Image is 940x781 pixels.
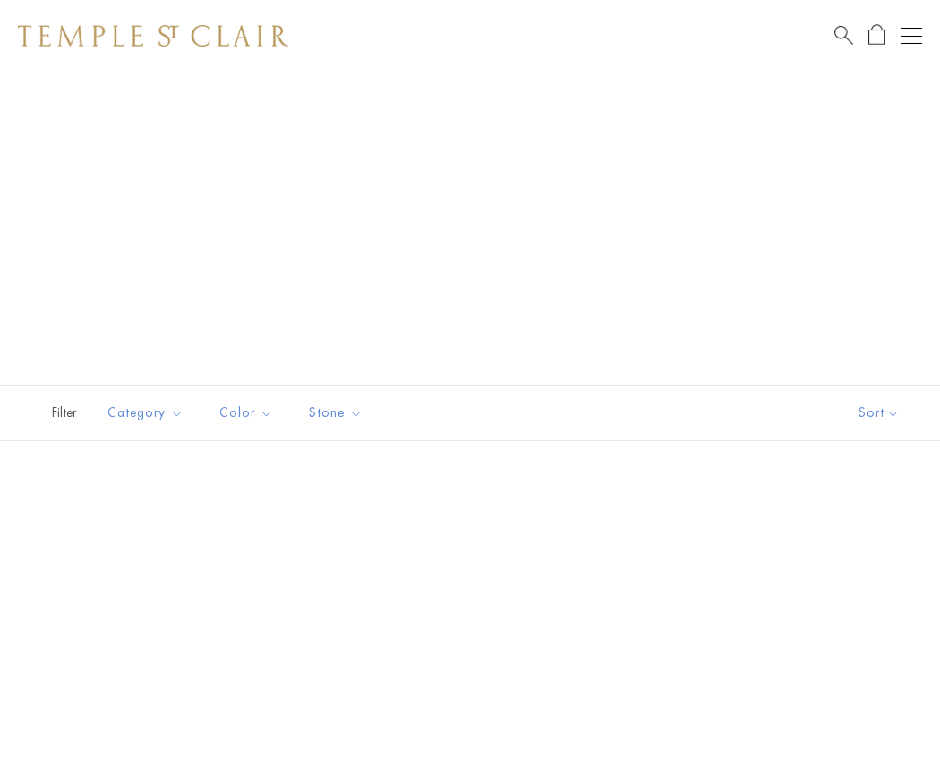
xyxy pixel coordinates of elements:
a: Search [834,24,853,47]
a: Open Shopping Bag [868,24,885,47]
button: Stone [295,393,376,433]
span: Stone [300,402,376,424]
button: Color [206,393,286,433]
span: Category [98,402,197,424]
button: Show sort by [818,386,940,440]
button: Category [94,393,197,433]
img: Temple St. Clair [18,25,288,47]
span: Color [210,402,286,424]
button: Open navigation [901,25,922,47]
